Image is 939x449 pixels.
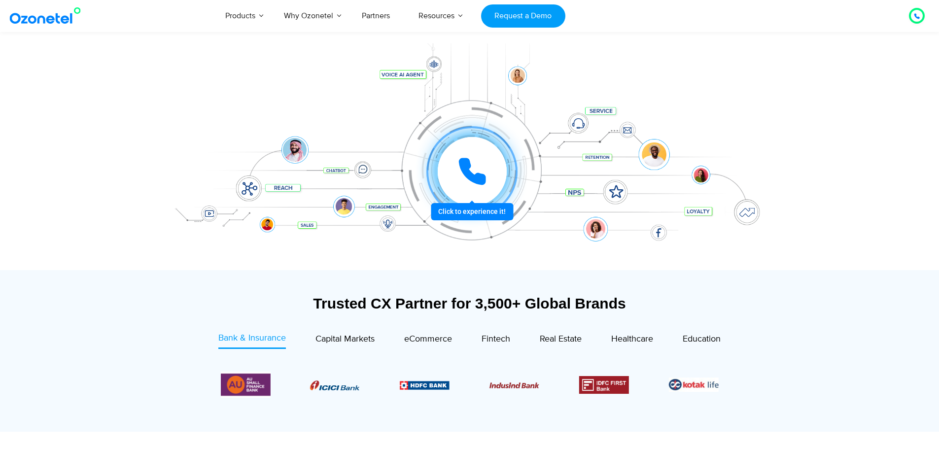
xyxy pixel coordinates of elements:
[579,376,629,394] div: 4 / 6
[315,334,375,345] span: Capital Markets
[669,378,719,392] img: Picture26.jpg
[218,333,286,344] span: Bank & Insurance
[611,332,653,349] a: Healthcare
[315,332,375,349] a: Capital Markets
[481,4,565,28] a: Request a Demo
[220,372,270,398] div: 6 / 6
[669,378,719,392] div: 5 / 6
[579,376,629,394] img: Picture12.png
[540,334,582,345] span: Real Estate
[404,332,452,349] a: eCommerce
[310,380,360,390] img: Picture8.png
[167,295,773,312] div: Trusted CX Partner for 3,500+ Global Brands
[221,372,719,398] div: Image Carousel
[540,332,582,349] a: Real Estate
[400,381,450,389] img: Picture9.png
[489,382,539,388] img: Picture10.png
[611,334,653,345] span: Healthcare
[400,379,450,391] div: 2 / 6
[310,379,360,391] div: 1 / 6
[404,334,452,345] span: eCommerce
[683,332,721,349] a: Education
[489,379,539,391] div: 3 / 6
[482,332,510,349] a: Fintech
[482,334,510,345] span: Fintech
[683,334,721,345] span: Education
[220,372,270,398] img: Picture13.png
[218,332,286,349] a: Bank & Insurance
